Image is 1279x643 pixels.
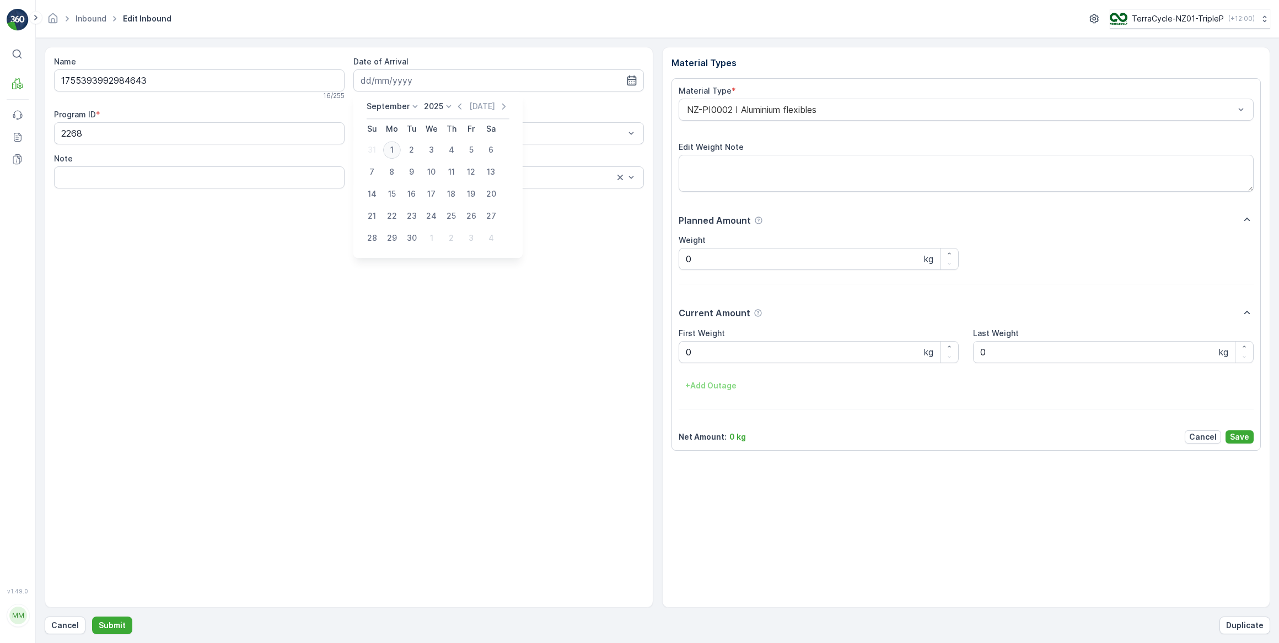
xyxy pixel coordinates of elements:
button: Duplicate [1219,617,1270,634]
div: 29 [383,229,401,247]
span: Edit Inbound [121,13,174,24]
th: Monday [382,119,402,139]
th: Thursday [442,119,461,139]
div: 9 [403,163,421,181]
div: 7 [363,163,381,181]
img: logo [7,9,29,31]
div: 11 [443,163,460,181]
th: Friday [461,119,481,139]
button: Save [1226,430,1254,444]
p: Submit [99,620,126,631]
label: Last Weight [973,328,1019,338]
label: Program ID [54,110,96,119]
button: +Add Outage [679,377,743,395]
p: 2025 [424,101,443,112]
p: Net Amount : [679,431,727,442]
th: Wednesday [422,119,442,139]
div: 1 [423,229,440,247]
p: [DATE] [469,101,495,112]
button: TerraCycle-NZ01-TripleP(+12:00) [1110,9,1270,29]
p: Save [1230,431,1249,442]
div: 15 [383,185,401,203]
div: 3 [423,141,440,159]
p: kg [1219,345,1228,359]
label: First Weight [679,328,725,338]
div: 6 [482,141,500,159]
p: Current Amount [679,306,750,320]
p: Cancel [1189,431,1217,442]
div: 23 [403,207,421,225]
div: 31 [363,141,381,159]
div: 1 [383,141,401,159]
p: Material Types [671,56,1261,69]
input: dd/mm/yyyy [353,69,644,91]
p: Duplicate [1226,620,1264,631]
div: 18 [443,185,460,203]
div: 13 [482,163,500,181]
th: Sunday [362,119,382,139]
div: Help Tooltip Icon [754,309,762,317]
p: Cancel [51,620,79,631]
div: 30 [403,229,421,247]
label: Date of Arrival [353,57,409,66]
div: MM [9,607,27,624]
div: Help Tooltip Icon [754,216,763,225]
p: + Add Outage [685,380,737,391]
label: Edit Weight Note [679,142,744,152]
div: 27 [482,207,500,225]
button: Submit [92,617,132,634]
div: 24 [423,207,440,225]
p: September [367,101,410,112]
div: 12 [463,163,480,181]
div: 8 [383,163,401,181]
div: 21 [363,207,381,225]
label: Weight [679,235,706,245]
div: 4 [443,141,460,159]
label: Note [54,154,73,163]
label: Material Type [679,86,732,95]
div: 25 [443,207,460,225]
button: Cancel [1185,430,1221,444]
div: 16 [403,185,421,203]
button: MM [7,597,29,634]
div: 28 [363,229,381,247]
div: 2 [403,141,421,159]
div: 20 [482,185,500,203]
div: 26 [463,207,480,225]
a: Inbound [76,14,106,23]
button: Cancel [45,617,85,634]
p: TerraCycle-NZ01-TripleP [1132,13,1224,24]
img: TC_7kpGtVS.png [1110,13,1127,25]
div: 2 [443,229,460,247]
div: 3 [463,229,480,247]
a: Homepage [47,17,59,26]
th: Saturday [481,119,501,139]
p: 16 / 255 [323,91,345,100]
p: Planned Amount [679,214,751,227]
div: 14 [363,185,381,203]
div: 4 [482,229,500,247]
div: 17 [423,185,440,203]
p: 0 kg [729,431,746,442]
p: kg [924,252,933,266]
div: 19 [463,185,480,203]
div: 5 [463,141,480,159]
th: Tuesday [402,119,422,139]
div: 22 [383,207,401,225]
p: ( +12:00 ) [1228,14,1255,23]
p: kg [924,345,933,359]
div: 10 [423,163,440,181]
label: Name [54,57,76,66]
span: v 1.49.0 [7,588,29,595]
